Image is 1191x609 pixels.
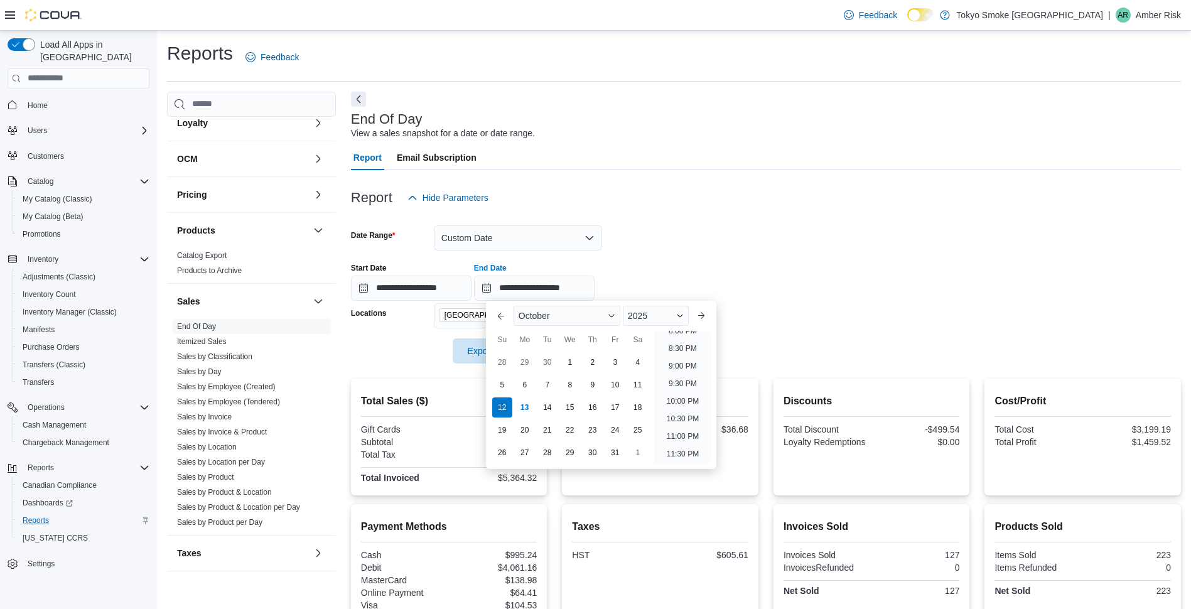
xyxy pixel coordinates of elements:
[3,147,154,165] button: Customers
[784,394,960,409] h2: Discounts
[18,418,91,433] a: Cash Management
[402,185,493,210] button: Hide Parameters
[874,550,959,560] div: 127
[956,8,1103,23] p: Tokyo Smoke [GEOGRAPHIC_DATA]
[351,127,535,140] div: View a sales snapshot for a date or date range.
[23,342,80,352] span: Purchase Orders
[18,209,89,224] a: My Catalog (Beta)
[177,428,267,436] a: Sales by Invoice & Product
[23,194,92,204] span: My Catalog (Classic)
[1086,563,1171,573] div: 0
[3,96,154,114] button: Home
[492,330,512,350] div: Su
[23,123,149,138] span: Users
[23,252,63,267] button: Inventory
[994,519,1171,534] h2: Products Sold
[13,512,154,529] button: Reports
[23,460,59,475] button: Reports
[13,190,154,208] button: My Catalog (Classic)
[177,153,198,165] h3: OCM
[451,575,537,585] div: $138.98
[662,394,704,409] li: 10:00 PM
[907,8,934,21] input: Dark Mode
[23,460,149,475] span: Reports
[451,550,537,560] div: $995.24
[18,418,149,433] span: Cash Management
[994,394,1171,409] h2: Cost/Profit
[23,272,95,282] span: Adjustments (Classic)
[560,330,580,350] div: We
[560,375,580,395] div: day-8
[434,225,602,251] button: Custom Date
[361,424,446,434] div: Gift Cards
[177,457,265,467] span: Sales by Location per Day
[177,427,267,437] span: Sales by Invoice & Product
[28,126,47,136] span: Users
[572,550,657,560] div: HST
[351,230,396,240] label: Date Range
[28,254,58,264] span: Inventory
[13,374,154,391] button: Transfers
[3,122,154,139] button: Users
[23,377,54,387] span: Transfers
[1118,8,1128,23] span: AR
[18,340,149,355] span: Purchase Orders
[18,191,97,207] a: My Catalog (Classic)
[13,321,154,338] button: Manifests
[177,352,252,362] span: Sales by Classification
[13,356,154,374] button: Transfers (Classic)
[474,276,595,301] input: Press the down key to enter a popover containing a calendar. Press the escape key to close the po...
[177,397,280,407] span: Sales by Employee (Tendered)
[18,357,90,372] a: Transfers (Classic)
[177,337,227,346] a: Itemized Sales
[1108,8,1111,23] p: |
[18,269,100,284] a: Adjustments (Classic)
[177,473,234,482] a: Sales by Product
[23,123,52,138] button: Users
[3,251,154,268] button: Inventory
[3,554,154,573] button: Settings
[177,322,216,331] a: End Of Day
[994,424,1080,434] div: Total Cost
[177,518,262,527] a: Sales by Product per Day
[628,375,648,395] div: day-11
[361,588,446,598] div: Online Payment
[560,443,580,463] div: day-29
[664,376,702,391] li: 9:30 PM
[3,399,154,416] button: Operations
[167,248,336,283] div: Products
[18,513,149,528] span: Reports
[515,443,535,463] div: day-27
[18,531,149,546] span: Washington CCRS
[1086,437,1171,447] div: $1,459.52
[874,424,959,434] div: -$499.54
[784,519,960,534] h2: Invoices Sold
[177,488,272,497] a: Sales by Product & Location
[1086,424,1171,434] div: $3,199.19
[515,330,535,350] div: Mo
[583,330,603,350] div: Th
[177,412,232,422] span: Sales by Invoice
[177,517,262,527] span: Sales by Product per Day
[784,586,819,596] strong: Net Sold
[177,188,207,201] h3: Pricing
[361,575,446,585] div: MasterCard
[13,286,154,303] button: Inventory Count
[18,227,66,242] a: Promotions
[874,563,959,573] div: 0
[351,190,392,205] h3: Report
[492,397,512,418] div: day-12
[177,352,252,361] a: Sales by Classification
[18,287,81,302] a: Inventory Count
[23,97,149,113] span: Home
[23,229,61,239] span: Promotions
[453,338,523,364] button: Export
[177,547,308,559] button: Taxes
[177,502,300,512] span: Sales by Product & Location per Day
[177,443,237,451] a: Sales by Location
[1086,550,1171,560] div: 223
[177,382,276,392] span: Sales by Employee (Created)
[859,9,897,21] span: Feedback
[664,323,702,338] li: 8:00 PM
[13,225,154,243] button: Promotions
